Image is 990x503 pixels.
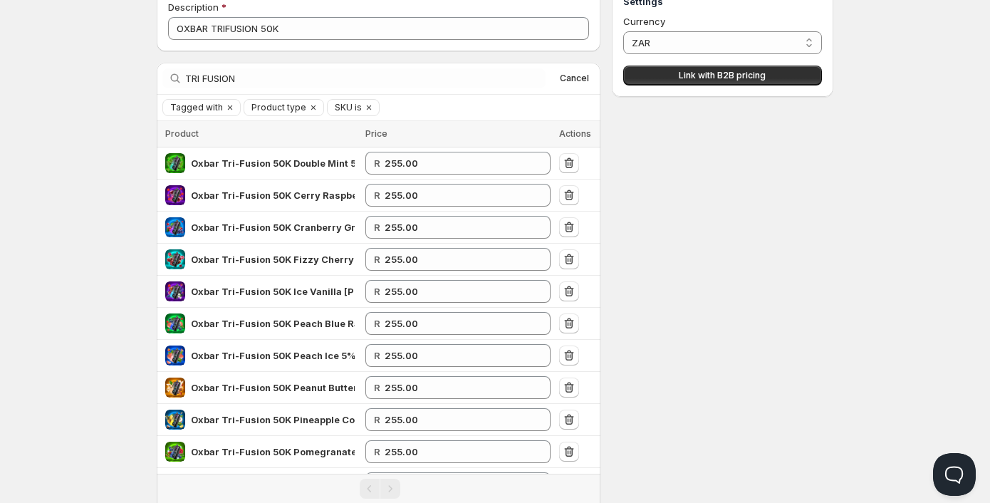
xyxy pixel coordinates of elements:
[191,156,355,170] div: Oxbar Tri-Fusion 50K Double Mint 5% Nicotine
[191,220,355,234] div: Oxbar Tri-Fusion 50K Cranberry Grape 5% Nicotine
[335,102,362,113] span: SKU is
[191,188,355,202] div: Oxbar Tri-Fusion 50K Cerry Raspberry 5% Nicotine
[623,66,822,85] button: Link with B2B pricing
[191,446,519,457] span: Oxbar Tri-Fusion 50K Pomegranate Blueberry Ice 5% [MEDICAL_DATA]
[385,280,529,303] input: 335.00
[560,73,589,84] span: Cancel
[191,413,355,427] div: Oxbar Tri-Fusion 50K Pineapple Coconut 5% Nicotine
[385,408,529,431] input: 335.00
[374,190,380,201] strong: R
[362,100,376,115] button: Clear
[191,254,451,265] span: Oxbar Tri-Fusion 50K Fizzy Cherry 5% [MEDICAL_DATA]
[933,453,976,496] iframe: Help Scout Beacon - Open
[374,350,380,361] strong: R
[191,318,494,329] span: Oxbar Tri-Fusion 50K Peach Blue Raspberry 5% [MEDICAL_DATA]
[385,248,529,271] input: 335.00
[191,316,355,331] div: Oxbar Tri-Fusion 50K Peach Blue Raspberry 5% Nicotine
[385,344,529,367] input: 335.00
[306,100,321,115] button: Clear
[365,128,387,139] span: Price
[191,414,478,425] span: Oxbar Tri-Fusion 50K Pineapple Coconut 5% [MEDICAL_DATA]
[168,17,589,40] input: Private internal description
[223,100,237,115] button: Clear
[374,446,380,457] strong: R
[385,312,529,335] input: 335.00
[191,445,355,459] div: Oxbar Tri-Fusion 50K Pomegranate Blueberry Ice 5% Nicotine
[385,472,529,495] input: 335.00
[170,102,223,113] span: Tagged with
[165,128,199,139] span: Product
[191,286,519,297] span: Oxbar Tri-Fusion 50K Ice Vanilla [PERSON_NAME] 5% [MEDICAL_DATA]
[374,286,380,297] strong: R
[163,100,223,115] button: Tagged with
[168,1,219,13] span: Description
[374,222,380,233] strong: R
[623,16,665,27] span: Currency
[191,222,469,233] span: Oxbar Tri-Fusion 50K Cranberry Grape 5% [MEDICAL_DATA]
[191,252,355,266] div: Oxbar Tri-Fusion 50K Fizzy Cherry 5% Nicotine
[554,70,595,87] button: Cancel
[191,190,469,201] span: Oxbar Tri-Fusion 50K Cerry Raspberry 5% [MEDICAL_DATA]
[385,376,529,399] input: 335.00
[191,348,355,363] div: Oxbar Tri-Fusion 50K Peach Ice 5% Nicotine
[679,70,766,81] span: Link with B2B pricing
[157,474,600,503] nav: Pagination
[191,380,355,395] div: Oxbar Tri-Fusion 50K Peanut Butter 5% Nicotine
[385,184,529,207] input: 335.00
[191,284,355,299] div: Oxbar Tri-Fusion 50K Ice Vanilla Berry 5% Nicotine
[185,68,546,88] input: Search by title
[191,157,445,169] span: Oxbar Tri-Fusion 50K Double Mint 5% [MEDICAL_DATA]
[559,128,591,139] span: Actions
[374,382,380,393] strong: R
[374,157,380,169] strong: R
[374,254,380,265] strong: R
[385,440,529,463] input: 335.00
[374,414,380,425] strong: R
[374,318,380,329] strong: R
[251,102,306,113] span: Product type
[191,382,454,393] span: Oxbar Tri-Fusion 50K Peanut Butter 5% [MEDICAL_DATA]
[385,152,529,175] input: 335.00
[244,100,306,115] button: Product type
[385,216,529,239] input: 335.00
[328,100,362,115] button: SKU is
[191,350,436,361] span: Oxbar Tri-Fusion 50K Peach Ice 5% [MEDICAL_DATA]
